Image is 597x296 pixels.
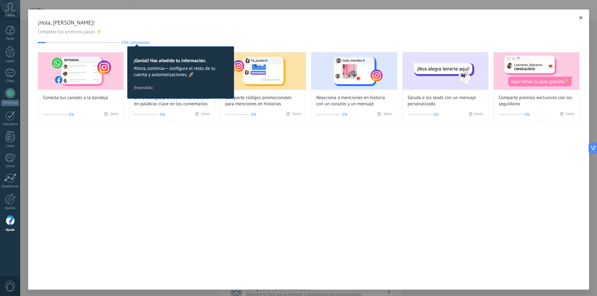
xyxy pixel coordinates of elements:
[5,13,15,17] span: Cuenta
[292,112,301,118] span: 3 min
[408,95,483,107] span: Saluda a los leads con un mensaje personalizado
[383,112,392,118] span: 3 min
[134,58,228,64] h2: ¡Genial! Has añadido tu información.
[160,112,165,118] span: 0%
[525,112,530,118] span: 0%
[69,112,74,118] span: 0%
[201,112,210,118] span: 5 min
[1,79,19,83] div: Chats
[121,40,150,45] span: 10% completado
[499,95,574,107] span: Comparte premios exclusivos con los seguidores
[566,112,574,118] span: 5 min
[38,52,123,90] img: Connect your channels to the inbox
[134,85,153,90] span: Entendido
[1,100,19,106] div: WhatsApp
[134,95,210,107] span: Envía códigos promocionales basados en palabras clave en los comentarios
[220,52,306,90] img: Share promo codes for story mentions
[1,206,19,210] div: Ajustes
[1,59,19,63] div: Leads
[316,95,392,107] span: Reacciona a menciones en historia con un corazón y un mensaje
[1,228,19,232] div: Ayuda
[311,52,397,90] img: React to story mentions with a heart and personalized message
[38,29,580,35] span: Completa tus primeros pasos ⚡
[110,112,118,118] span: 2 min
[251,112,256,118] span: 0%
[43,95,108,101] span: Conecta tus canales a la bandeja
[494,52,579,90] img: Share exclusive rewards with followers
[474,112,483,118] span: 6 min
[1,37,19,41] div: Panel
[1,122,19,126] div: Calendario
[1,144,19,148] div: Listas
[342,112,347,118] span: 0%
[225,95,301,107] span: Comparte códigos promocionales para menciones en historias
[433,112,439,118] span: 0%
[38,19,580,26] span: ¡Hola, [PERSON_NAME]!
[131,83,156,92] button: Entendido
[134,66,228,78] span: Ahora, continúa— configura el resto de tu cuenta y automatizaciones. 🚀
[403,52,488,90] img: Greet leads with a custom message (Wizard onboarding modal)
[1,184,19,189] div: Estadísticas
[1,164,19,168] div: Correo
